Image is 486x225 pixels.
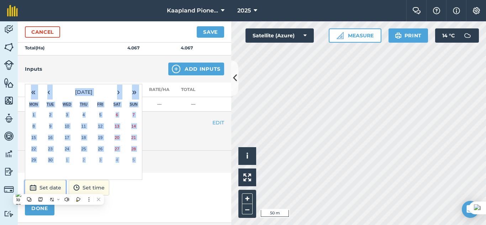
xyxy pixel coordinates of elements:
[115,146,119,151] abbr: 27 September 2025
[83,112,85,117] abbr: 4 September 2025
[48,135,53,140] abbr: 16 September 2025
[472,7,481,14] img: A cog icon
[242,204,253,214] button: –
[83,157,85,162] abbr: 2 October 2025
[116,112,118,117] abbr: 6 September 2025
[66,157,68,162] abbr: 1 October 2025
[243,173,251,181] img: Four arrows, one pointing top left, one top right, one bottom right and the last bottom left
[126,84,142,100] button: »
[25,180,66,195] button: Set date
[92,109,109,120] button: 5 September 2025
[131,135,136,140] abbr: 21 September 2025
[125,120,142,132] button: 14 September 2025
[92,143,109,155] button: 26 September 2025
[4,210,14,217] img: svg+xml;base64,PD94bWwgdmVyc2lvbj0iMS4wIiBlbmNvZGluZz0idXRmLTgiPz4KPCEtLSBHZW5lcmF0b3I6IEFkb2JlIE...
[238,147,256,165] button: i
[48,157,53,162] abbr: 30 September 2025
[453,6,460,15] img: svg+xml;base64,PHN2ZyB4bWxucz0iaHR0cDovL3d3dy53My5vcmcvMjAwMC9zdmciIHdpZHRoPSIxNyIgaGVpZ2h0PSIxNy...
[245,28,314,43] button: Satellite (Azure)
[116,157,118,162] abbr: 4 October 2025
[130,102,137,106] abbr: Sunday
[25,201,54,215] button: DONE
[99,157,101,162] abbr: 3 October 2025
[31,157,36,162] abbr: 29 September 2025
[59,109,75,120] button: 3 September 2025
[80,102,88,106] abbr: Thursday
[109,109,125,120] button: 6 September 2025
[167,6,218,15] span: Kaapland Pioneer
[212,119,224,127] button: EDIT
[57,84,111,100] button: [DATE]
[42,120,59,132] button: 9 September 2025
[109,143,125,155] button: 27 September 2025
[98,135,102,140] abbr: 19 September 2025
[4,60,14,70] img: svg+xml;base64,PD94bWwgdmVyc2lvbj0iMS4wIiBlbmNvZGluZz0idXRmLTgiPz4KPCEtLSBHZW5lcmF0b3I6IEFkb2JlIE...
[115,124,119,128] abbr: 13 September 2025
[25,132,42,143] button: 15 September 2025
[42,143,59,155] button: 23 September 2025
[246,151,248,160] span: i
[18,82,89,97] th: Name
[59,120,75,132] button: 10 September 2025
[4,42,14,53] img: svg+xml;base64,PHN2ZyB4bWxucz0iaHR0cDovL3d3dy53My5vcmcvMjAwMC9zdmciIHdpZHRoPSI1NiIgaGVpZ2h0PSI2MC...
[59,143,75,155] button: 24 September 2025
[66,112,68,117] abbr: 3 September 2025
[4,166,14,177] img: svg+xml;base64,PD94bWwgdmVyc2lvbj0iMS4wIiBlbmNvZGluZz0idXRmLTgiPz4KPCEtLSBHZW5lcmF0b3I6IEFkb2JlIE...
[25,26,60,38] a: Cancel
[92,120,109,132] button: 12 September 2025
[125,154,142,166] button: 5 October 2025
[75,154,92,166] button: 2 October 2025
[31,146,36,151] abbr: 22 September 2025
[18,97,89,112] td: —
[389,28,428,43] button: Print
[32,124,35,128] abbr: 8 September 2025
[132,112,134,117] abbr: 7 September 2025
[442,28,455,43] span: 14 ° C
[131,146,136,151] abbr: 28 September 2025
[242,193,253,204] button: +
[31,135,36,140] abbr: 15 September 2025
[59,132,75,143] button: 17 September 2025
[173,82,213,97] th: Total
[125,109,142,120] button: 7 September 2025
[75,132,92,143] button: 18 September 2025
[42,154,59,166] button: 30 September 2025
[4,24,14,35] img: svg+xml;base64,PD94bWwgdmVyc2lvbj0iMS4wIiBlbmNvZGluZz0idXRmLTgiPz4KPCEtLSBHZW5lcmF0b3I6IEFkb2JlIE...
[25,109,42,120] button: 1 September 2025
[92,132,109,143] button: 19 September 2025
[7,5,18,16] img: fieldmargin Logo
[25,45,44,50] strong: Total ( Ha )
[111,84,126,100] button: ›
[47,102,54,106] abbr: Tuesday
[127,45,139,50] strong: 4.067
[146,82,173,97] th: Rate/ Ha
[432,7,441,14] img: A question mark icon
[98,146,102,151] abbr: 26 September 2025
[42,109,59,120] button: 2 September 2025
[25,143,42,155] button: 22 September 2025
[98,124,102,128] abbr: 12 September 2025
[460,28,475,43] img: svg+xml;base64,PD94bWwgdmVyc2lvbj0iMS4wIiBlbmNvZGluZz0idXRmLTgiPz4KPCEtLSBHZW5lcmF0b3I6IEFkb2JlIE...
[73,183,80,192] img: svg+xml;base64,PD94bWwgdmVyc2lvbj0iMS4wIiBlbmNvZGluZz0idXRmLTgiPz4KPCEtLSBHZW5lcmF0b3I6IEFkb2JlIE...
[25,120,42,132] button: 8 September 2025
[65,124,69,128] abbr: 10 September 2025
[81,124,86,128] abbr: 11 September 2025
[99,112,101,117] abbr: 5 September 2025
[30,183,37,192] img: svg+xml;base64,PD94bWwgdmVyc2lvbj0iMS4wIiBlbmNvZGluZz0idXRmLTgiPz4KPCEtLSBHZW5lcmF0b3I6IEFkb2JlIE...
[4,184,14,194] img: svg+xml;base64,PD94bWwgdmVyc2lvbj0iMS4wIiBlbmNvZGluZz0idXRmLTgiPz4KPCEtLSBHZW5lcmF0b3I6IEFkb2JlIE...
[435,28,479,43] button: 14 °C
[237,6,251,15] span: 2025
[125,143,142,155] button: 28 September 2025
[48,146,53,151] abbr: 23 September 2025
[395,31,402,40] img: svg+xml;base64,PHN2ZyB4bWxucz0iaHR0cDovL3d3dy53My5vcmcvMjAwMC9zdmciIHdpZHRoPSIxOSIgaGVpZ2h0PSIyNC...
[168,63,224,75] button: Add Inputs
[75,143,92,155] button: 25 September 2025
[412,7,421,14] img: Two speech bubbles overlapping with the left bubble in the forefront
[4,113,14,124] img: svg+xml;base64,PD94bWwgdmVyc2lvbj0iMS4wIiBlbmNvZGluZz0idXRmLTgiPz4KPCEtLSBHZW5lcmF0b3I6IEFkb2JlIE...
[32,112,35,117] abbr: 1 September 2025
[65,146,69,151] abbr: 24 September 2025
[4,77,14,88] img: svg+xml;base64,PHN2ZyB4bWxucz0iaHR0cDovL3d3dy53My5vcmcvMjAwMC9zdmciIHdpZHRoPSI1NiIgaGVpZ2h0PSI2MC...
[172,65,180,73] img: svg+xml;base64,PHN2ZyB4bWxucz0iaHR0cDovL3d3dy53My5vcmcvMjAwMC9zdmciIHdpZHRoPSIxNCIgaGVpZ2h0PSIyNC...
[75,89,93,95] span: [DATE]
[41,84,57,100] button: ‹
